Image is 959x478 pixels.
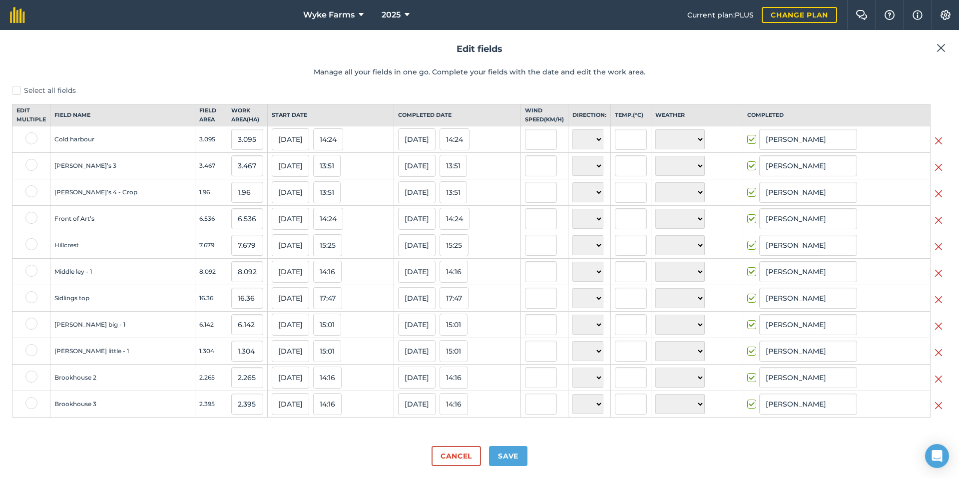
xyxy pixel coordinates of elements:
td: 7.679 [195,232,227,259]
button: 13:51 [440,155,467,177]
th: Field name [50,104,195,126]
button: 14:24 [440,208,470,230]
td: 6.536 [195,206,227,232]
button: 14:24 [440,128,470,150]
button: [DATE] [272,367,309,389]
p: Manage all your fields in one go. Complete your fields with the date and edit the work area. [12,66,947,77]
button: 15:25 [313,234,342,256]
button: 14:16 [440,367,468,389]
td: 2.395 [195,391,227,418]
img: svg+xml;base64,PHN2ZyB4bWxucz0iaHR0cDovL3d3dy53My5vcmcvMjAwMC9zdmciIHdpZHRoPSIyMiIgaGVpZ2h0PSIzMC... [935,214,943,226]
td: [PERSON_NAME] little - 1 [50,338,195,365]
button: 13:51 [313,181,341,203]
td: 8.092 [195,259,227,285]
img: svg+xml;base64,PHN2ZyB4bWxucz0iaHR0cDovL3d3dy53My5vcmcvMjAwMC9zdmciIHdpZHRoPSIyMiIgaGVpZ2h0PSIzMC... [935,161,943,173]
button: [DATE] [272,128,309,150]
img: A question mark icon [884,10,896,20]
img: svg+xml;base64,PHN2ZyB4bWxucz0iaHR0cDovL3d3dy53My5vcmcvMjAwMC9zdmciIHdpZHRoPSIyMiIgaGVpZ2h0PSIzMC... [935,267,943,279]
button: [DATE] [272,261,309,283]
button: [DATE] [398,367,436,389]
th: Edit multiple [12,104,50,126]
button: 15:01 [440,314,468,336]
button: [DATE] [272,234,309,256]
td: 2.265 [195,365,227,391]
button: [DATE] [272,393,309,415]
button: [DATE] [398,393,436,415]
td: 16.36 [195,285,227,312]
button: [DATE] [272,287,309,309]
img: Two speech bubbles overlapping with the left bubble in the forefront [856,10,868,20]
img: svg+xml;base64,PHN2ZyB4bWxucz0iaHR0cDovL3d3dy53My5vcmcvMjAwMC9zdmciIHdpZHRoPSIyMiIgaGVpZ2h0PSIzMC... [935,241,943,253]
td: 3.095 [195,126,227,153]
img: svg+xml;base64,PHN2ZyB4bWxucz0iaHR0cDovL3d3dy53My5vcmcvMjAwMC9zdmciIHdpZHRoPSIyMiIgaGVpZ2h0PSIzMC... [935,135,943,147]
button: [DATE] [398,128,436,150]
label: Select all fields [12,85,947,96]
button: [DATE] [272,181,309,203]
button: 14:16 [313,367,342,389]
button: 15:01 [313,314,341,336]
button: 14:16 [440,261,468,283]
td: Sidlings top [50,285,195,312]
td: Middle ley - 1 [50,259,195,285]
td: Front of Art’s [50,206,195,232]
th: Work area ( Ha ) [227,104,267,126]
img: svg+xml;base64,PHN2ZyB4bWxucz0iaHR0cDovL3d3dy53My5vcmcvMjAwMC9zdmciIHdpZHRoPSIyMiIgaGVpZ2h0PSIzMC... [935,294,943,306]
td: [PERSON_NAME]’s 3 [50,153,195,179]
button: 15:01 [313,340,341,362]
img: svg+xml;base64,PHN2ZyB4bWxucz0iaHR0cDovL3d3dy53My5vcmcvMjAwMC9zdmciIHdpZHRoPSIyMiIgaGVpZ2h0PSIzMC... [935,188,943,200]
button: Save [489,446,527,466]
button: 17:47 [313,287,342,309]
th: Direction: [568,104,610,126]
th: Wind speed ( km/h ) [520,104,568,126]
td: [PERSON_NAME] big - 1 [50,312,195,338]
a: Change plan [762,7,837,23]
button: [DATE] [272,340,309,362]
th: Temp. ( ° C ) [610,104,651,126]
button: [DATE] [398,208,436,230]
button: [DATE] [398,234,436,256]
img: svg+xml;base64,PHN2ZyB4bWxucz0iaHR0cDovL3d3dy53My5vcmcvMjAwMC9zdmciIHdpZHRoPSIyMiIgaGVpZ2h0PSIzMC... [937,42,946,54]
h2: Edit fields [12,42,947,56]
td: 3.467 [195,153,227,179]
td: [PERSON_NAME]’s 4 - Crop [50,179,195,206]
td: 1.304 [195,338,227,365]
td: 6.142 [195,312,227,338]
button: Cancel [432,446,481,466]
div: Open Intercom Messenger [925,444,949,468]
img: svg+xml;base64,PHN2ZyB4bWxucz0iaHR0cDovL3d3dy53My5vcmcvMjAwMC9zdmciIHdpZHRoPSIyMiIgaGVpZ2h0PSIzMC... [935,347,943,359]
button: [DATE] [272,155,309,177]
button: 14:16 [440,393,468,415]
td: Hillcrest [50,232,195,259]
th: Completed [743,104,930,126]
th: Completed date [394,104,520,126]
img: svg+xml;base64,PHN2ZyB4bWxucz0iaHR0cDovL3d3dy53My5vcmcvMjAwMC9zdmciIHdpZHRoPSIyMiIgaGVpZ2h0PSIzMC... [935,400,943,412]
span: Wyke Farms [303,9,355,21]
button: [DATE] [398,181,436,203]
td: Cold harbour [50,126,195,153]
button: 15:01 [440,340,468,362]
button: 14:16 [313,261,342,283]
img: svg+xml;base64,PHN2ZyB4bWxucz0iaHR0cDovL3d3dy53My5vcmcvMjAwMC9zdmciIHdpZHRoPSIyMiIgaGVpZ2h0PSIzMC... [935,373,943,385]
span: Current plan : PLUS [687,9,754,20]
button: [DATE] [398,340,436,362]
button: 14:24 [313,128,343,150]
img: A cog icon [940,10,952,20]
img: svg+xml;base64,PHN2ZyB4bWxucz0iaHR0cDovL3d3dy53My5vcmcvMjAwMC9zdmciIHdpZHRoPSIxNyIgaGVpZ2h0PSIxNy... [913,9,923,21]
button: [DATE] [398,261,436,283]
span: 2025 [382,9,401,21]
button: [DATE] [398,314,436,336]
td: Brookhouse 3 [50,391,195,418]
button: [DATE] [398,287,436,309]
button: 13:51 [440,181,467,203]
button: 15:25 [440,234,469,256]
img: svg+xml;base64,PHN2ZyB4bWxucz0iaHR0cDovL3d3dy53My5vcmcvMjAwMC9zdmciIHdpZHRoPSIyMiIgaGVpZ2h0PSIzMC... [935,320,943,332]
button: [DATE] [272,208,309,230]
td: 1.96 [195,179,227,206]
button: 17:47 [440,287,469,309]
td: Brookhouse 2 [50,365,195,391]
button: [DATE] [272,314,309,336]
button: [DATE] [398,155,436,177]
th: Field Area [195,104,227,126]
button: 14:16 [313,393,342,415]
button: 13:51 [313,155,341,177]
